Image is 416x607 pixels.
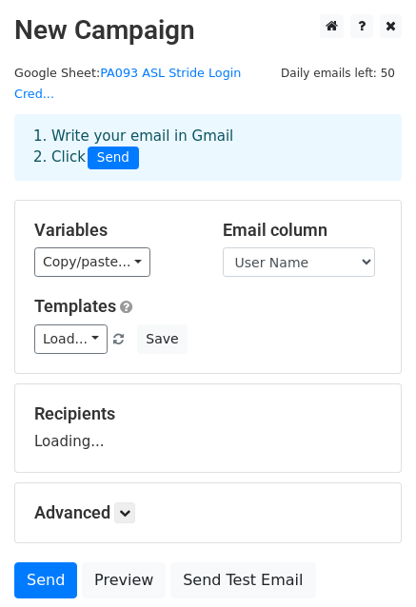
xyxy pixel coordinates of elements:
[34,403,382,453] div: Loading...
[274,63,402,84] span: Daily emails left: 50
[274,66,402,80] a: Daily emails left: 50
[170,562,315,598] a: Send Test Email
[14,562,77,598] a: Send
[19,126,397,169] div: 1. Write your email in Gmail 2. Click
[14,14,402,47] h2: New Campaign
[34,403,382,424] h5: Recipients
[14,66,241,102] a: PA093 ASL Stride Login Cred...
[34,220,194,241] h5: Variables
[34,324,108,354] a: Load...
[34,502,382,523] h5: Advanced
[34,247,150,277] a: Copy/paste...
[223,220,383,241] h5: Email column
[82,562,166,598] a: Preview
[137,324,187,354] button: Save
[14,66,241,102] small: Google Sheet:
[88,147,139,169] span: Send
[34,296,116,316] a: Templates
